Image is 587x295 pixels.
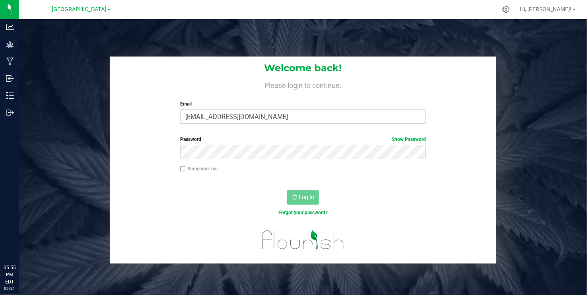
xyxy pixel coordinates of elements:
[180,137,201,142] span: Password
[52,6,107,13] span: [GEOGRAPHIC_DATA]
[180,165,218,172] label: Remember me
[287,190,319,205] button: Log In
[278,210,328,215] a: Forgot your password?
[6,23,14,31] inline-svg: Analytics
[4,264,16,285] p: 05:55 PM EDT
[6,92,14,100] inline-svg: Inventory
[299,194,314,200] span: Log In
[6,57,14,65] inline-svg: Manufacturing
[110,80,496,89] h4: Please login to continue.
[6,109,14,117] inline-svg: Outbound
[110,63,496,73] h1: Welcome back!
[180,166,186,172] input: Remember me
[6,74,14,82] inline-svg: Inbound
[180,100,426,107] label: Email
[255,225,352,256] img: flourish_logo.svg
[6,40,14,48] inline-svg: Grow
[520,6,572,12] span: Hi, [PERSON_NAME]!
[4,285,16,291] p: 09/21
[501,6,511,13] div: Manage settings
[392,137,426,142] a: Show Password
